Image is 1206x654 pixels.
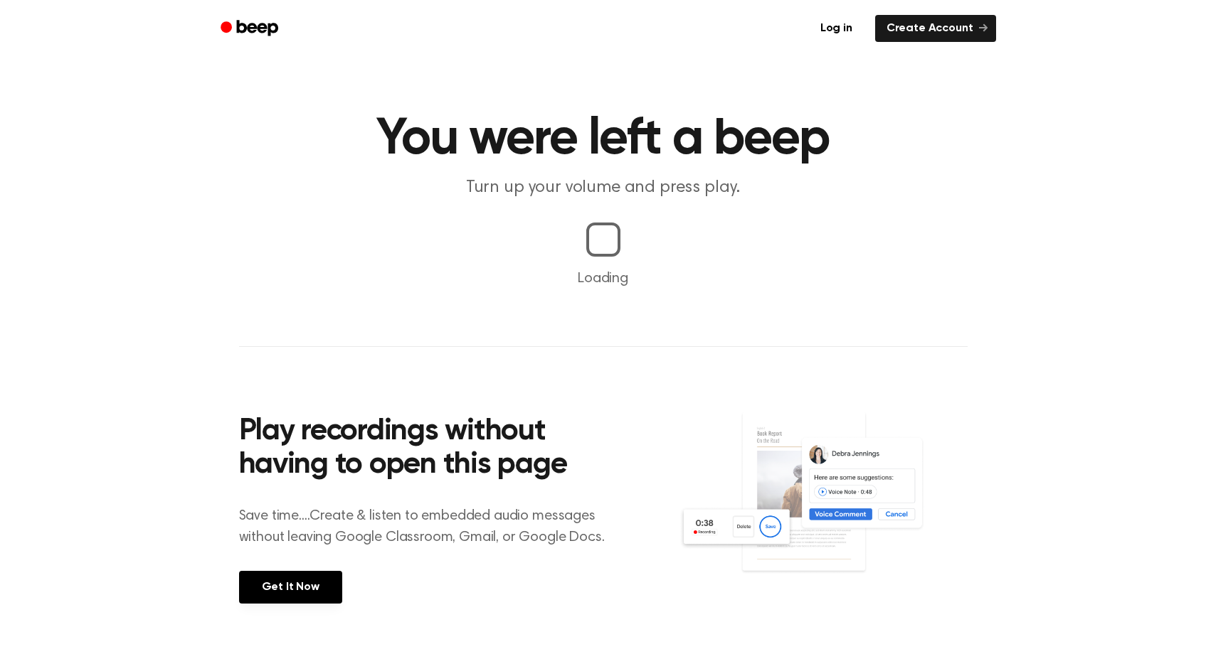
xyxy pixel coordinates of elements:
img: Voice Comments on Docs and Recording Widget [679,411,967,602]
h1: You were left a beep [239,114,968,165]
h2: Play recordings without having to open this page [239,415,623,483]
a: Beep [211,15,291,43]
p: Save time....Create & listen to embedded audio messages without leaving Google Classroom, Gmail, ... [239,505,623,548]
p: Turn up your volume and press play. [330,176,877,200]
p: Loading [17,268,1189,289]
a: Get It Now [239,571,342,604]
a: Log in [806,12,867,45]
a: Create Account [875,15,996,42]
